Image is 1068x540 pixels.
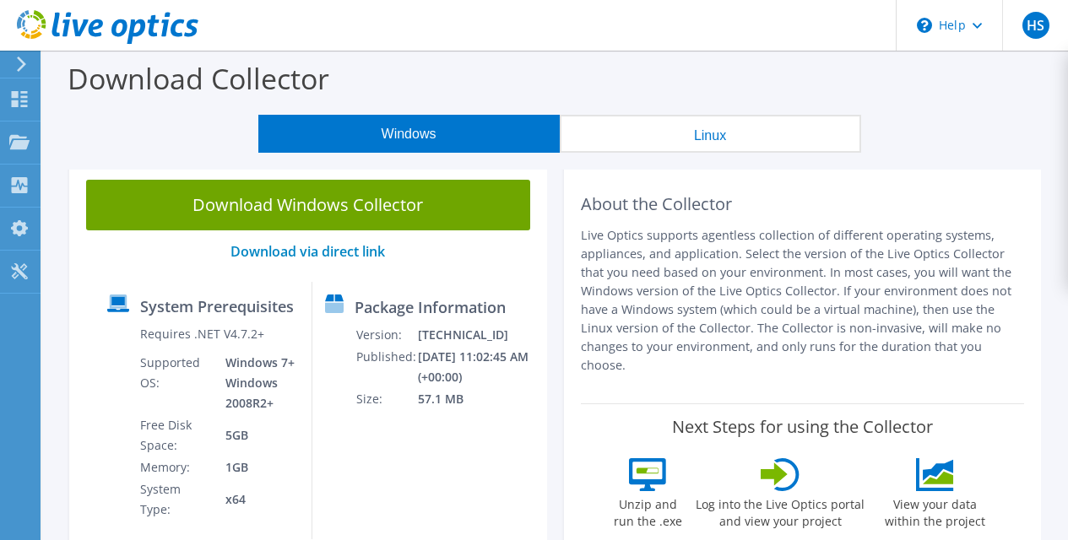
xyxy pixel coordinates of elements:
[417,324,539,346] td: [TECHNICAL_ID]
[355,299,506,316] label: Package Information
[213,414,298,456] td: 5GB
[139,456,214,478] td: Memory:
[139,414,214,456] td: Free Disk Space:
[213,478,298,521] td: x64
[581,194,1025,214] h2: About the Collector
[213,352,298,414] td: Windows 7+ Windows 2008R2+
[258,115,560,153] button: Windows
[609,491,686,530] label: Unzip and run the .exe
[874,491,995,530] label: View your data within the project
[417,388,539,410] td: 57.1 MB
[672,417,933,437] label: Next Steps for using the Collector
[355,324,417,346] td: Version:
[86,180,530,230] a: Download Windows Collector
[68,59,329,98] label: Download Collector
[581,226,1025,375] p: Live Optics supports agentless collection of different operating systems, appliances, and applica...
[560,115,861,153] button: Linux
[1022,12,1049,39] span: HS
[355,346,417,388] td: Published:
[139,478,214,521] td: System Type:
[213,456,298,478] td: 1GB
[140,298,294,315] label: System Prerequisites
[417,346,539,388] td: [DATE] 11:02:45 AM (+00:00)
[355,388,417,410] td: Size:
[917,18,932,33] svg: \n
[230,242,385,261] a: Download via direct link
[140,326,264,343] label: Requires .NET V4.7.2+
[695,491,865,530] label: Log into the Live Optics portal and view your project
[139,352,214,414] td: Supported OS:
